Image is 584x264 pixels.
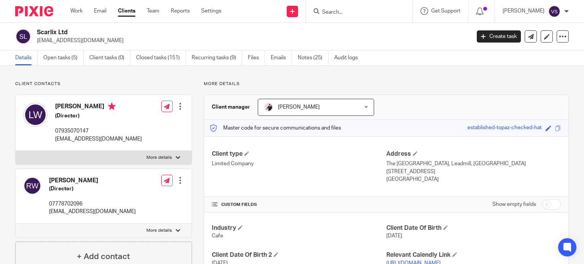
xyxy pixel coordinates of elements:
[264,103,273,112] img: AV307615.jpg
[49,177,136,185] h4: [PERSON_NAME]
[15,28,31,44] img: svg%3E
[321,9,390,16] input: Search
[15,6,53,16] img: Pixie
[431,8,460,14] span: Get Support
[146,228,172,234] p: More details
[55,112,142,120] h5: (Director)
[118,7,135,15] a: Clients
[386,160,561,168] p: The [GEOGRAPHIC_DATA], Leadmill, [GEOGRAPHIC_DATA]
[94,7,106,15] a: Email
[37,28,380,36] h2: Scarlix Ltd
[503,7,544,15] p: [PERSON_NAME]
[15,51,38,65] a: Details
[23,177,41,195] img: svg%3E
[278,104,320,110] span: [PERSON_NAME]
[55,103,142,112] h4: [PERSON_NAME]
[147,7,159,15] a: Team
[201,7,221,15] a: Settings
[212,150,386,158] h4: Client type
[386,175,561,183] p: [GEOGRAPHIC_DATA]
[37,37,465,44] p: [EMAIL_ADDRESS][DOMAIN_NAME]
[49,200,136,208] p: 07778702096
[146,155,172,161] p: More details
[386,224,561,232] h4: Client Date Of Birth
[192,51,242,65] a: Recurring tasks (9)
[212,251,386,259] h4: Client Date Of Birth 2
[77,251,130,262] h4: + Add contact
[108,103,116,110] i: Primary
[334,51,363,65] a: Audit logs
[89,51,130,65] a: Client tasks (0)
[55,127,142,135] p: 07935070147
[271,51,292,65] a: Emails
[55,135,142,143] p: [EMAIL_ADDRESS][DOMAIN_NAME]
[204,81,569,87] p: More details
[210,124,341,132] p: Master code for secure communications and files
[212,160,386,168] p: Limited Company
[49,185,136,193] h5: (Director)
[23,103,48,127] img: svg%3E
[15,81,192,87] p: Client contacts
[492,201,536,208] label: Show empty fields
[298,51,328,65] a: Notes (25)
[386,233,402,239] span: [DATE]
[248,51,265,65] a: Files
[212,233,223,239] span: Cafe
[49,208,136,215] p: [EMAIL_ADDRESS][DOMAIN_NAME]
[43,51,84,65] a: Open tasks (5)
[212,224,386,232] h4: Industry
[70,7,83,15] a: Work
[136,51,186,65] a: Closed tasks (151)
[212,202,386,208] h4: CUSTOM FIELDS
[171,7,190,15] a: Reports
[548,5,560,17] img: svg%3E
[477,30,521,43] a: Create task
[386,168,561,175] p: [STREET_ADDRESS]
[386,251,561,259] h4: Relevant Calendly Link
[386,150,561,158] h4: Address
[467,124,542,133] div: established-topaz-checked-hat
[212,103,250,111] h3: Client manager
